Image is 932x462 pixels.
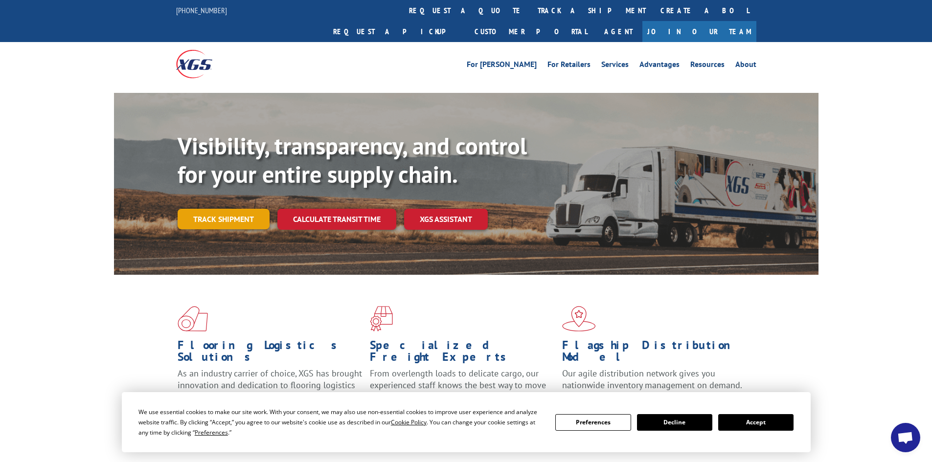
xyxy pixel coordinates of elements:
[138,407,544,438] div: We use essential cookies to make our site work. With your consent, we may also use non-essential ...
[176,5,227,15] a: [PHONE_NUMBER]
[178,306,208,331] img: xgs-icon-total-supply-chain-intelligence-red
[391,418,427,426] span: Cookie Policy
[404,209,488,230] a: XGS ASSISTANT
[178,368,362,402] span: As an industry carrier of choice, XGS has brought innovation and dedication to flooring logistics...
[467,21,594,42] a: Customer Portal
[370,339,555,368] h1: Specialized Freight Experts
[601,61,629,71] a: Services
[326,21,467,42] a: Request a pickup
[594,21,642,42] a: Agent
[178,339,363,368] h1: Flooring Logistics Solutions
[195,428,228,437] span: Preferences
[637,414,712,431] button: Decline
[122,392,811,452] div: Cookie Consent Prompt
[562,368,742,391] span: Our agile distribution network gives you nationwide inventory management on demand.
[547,61,591,71] a: For Retailers
[277,209,396,230] a: Calculate transit time
[178,209,270,229] a: Track shipment
[178,131,527,189] b: Visibility, transparency, and control for your entire supply chain.
[642,21,756,42] a: Join Our Team
[555,414,631,431] button: Preferences
[735,61,756,71] a: About
[639,61,680,71] a: Advantages
[562,339,747,368] h1: Flagship Distribution Model
[690,61,725,71] a: Resources
[467,61,537,71] a: For [PERSON_NAME]
[891,423,920,452] div: Open chat
[718,414,794,431] button: Accept
[370,306,393,331] img: xgs-icon-focused-on-flooring-red
[562,306,596,331] img: xgs-icon-flagship-distribution-model-red
[370,368,555,411] p: From overlength loads to delicate cargo, our experienced staff knows the best way to move your fr...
